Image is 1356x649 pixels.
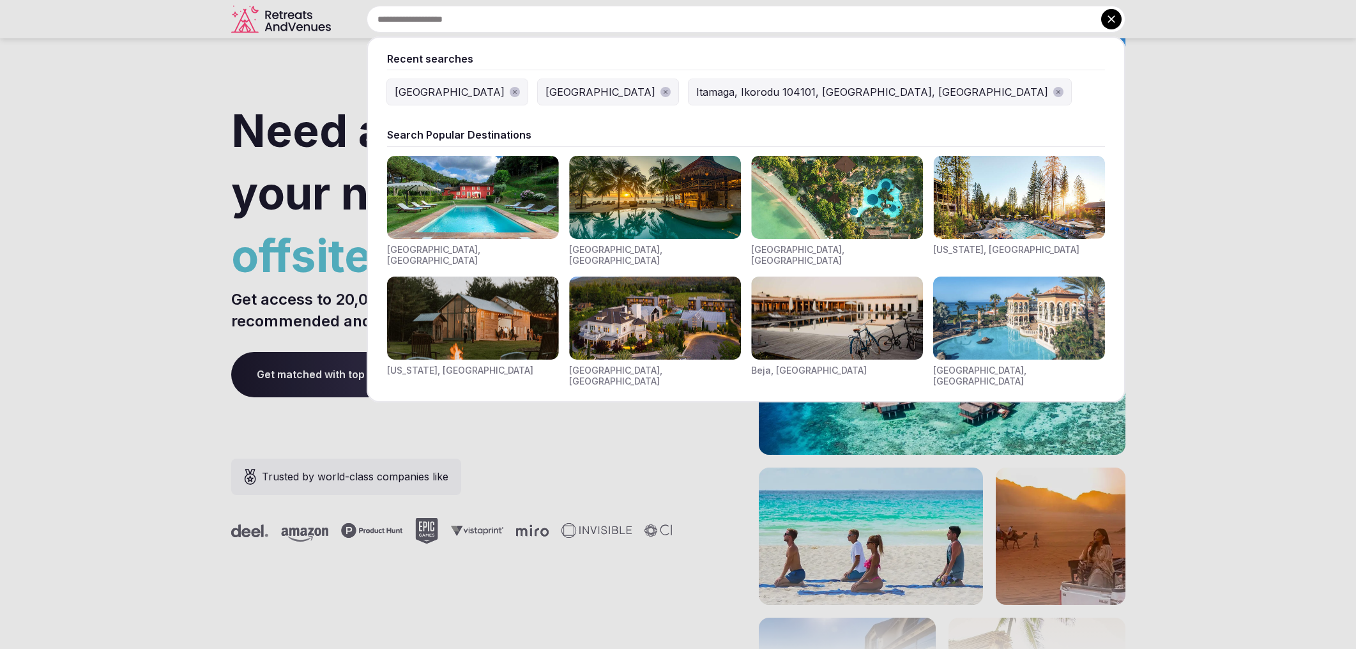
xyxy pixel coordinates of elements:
div: Visit venues for Indonesia, Bali [751,156,923,266]
img: Visit venues for Beja, Portugal [751,277,923,360]
div: Visit venues for New York, USA [387,277,559,387]
img: Visit venues for Riviera Maya, Mexico [569,156,741,239]
div: Visit venues for California, USA [933,156,1105,266]
img: Visit venues for Toscana, Italy [387,156,559,239]
div: Visit venues for Canarias, Spain [933,277,1105,387]
img: Visit venues for New York, USA [387,277,559,360]
div: Visit venues for Napa Valley, USA [569,277,741,387]
div: [GEOGRAPHIC_DATA], [GEOGRAPHIC_DATA] [569,365,741,387]
img: Visit venues for Indonesia, Bali [751,156,923,239]
div: [GEOGRAPHIC_DATA], [GEOGRAPHIC_DATA] [569,244,741,266]
img: Visit venues for Canarias, Spain [933,277,1105,360]
button: [GEOGRAPHIC_DATA] [538,79,678,105]
div: [GEOGRAPHIC_DATA] [395,84,505,100]
button: Itamaga, Ikorodu 104101, [GEOGRAPHIC_DATA], [GEOGRAPHIC_DATA] [689,79,1071,105]
div: Itamaga, Ikorodu 104101, [GEOGRAPHIC_DATA], [GEOGRAPHIC_DATA] [696,84,1048,100]
div: Recent searches [387,52,1105,66]
div: [US_STATE], [GEOGRAPHIC_DATA] [933,244,1079,256]
div: [GEOGRAPHIC_DATA], [GEOGRAPHIC_DATA] [387,244,559,266]
div: [GEOGRAPHIC_DATA] [545,84,655,100]
div: Visit venues for Riviera Maya, Mexico [569,156,741,266]
div: Visit venues for Beja, Portugal [751,277,923,387]
div: [US_STATE], [GEOGRAPHIC_DATA] [387,365,533,376]
img: Visit venues for California, USA [933,156,1105,239]
button: [GEOGRAPHIC_DATA] [387,79,528,105]
div: Search Popular Destinations [387,128,1105,142]
img: Visit venues for Napa Valley, USA [569,277,741,360]
div: Beja, [GEOGRAPHIC_DATA] [751,365,867,376]
div: [GEOGRAPHIC_DATA], [GEOGRAPHIC_DATA] [933,365,1105,387]
div: Visit venues for Toscana, Italy [387,156,559,266]
div: [GEOGRAPHIC_DATA], [GEOGRAPHIC_DATA] [751,244,923,266]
